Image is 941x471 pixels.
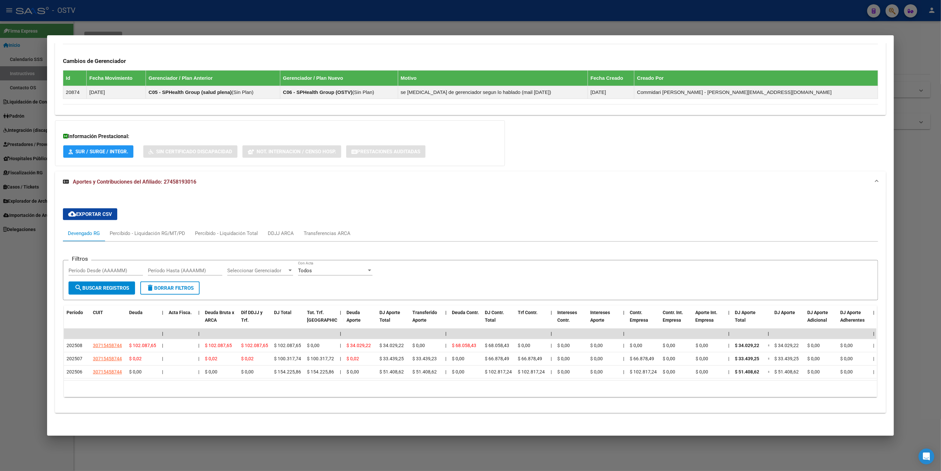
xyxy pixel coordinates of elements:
[74,285,129,291] span: Buscar Registros
[205,310,234,323] span: Deuda Bruta x ARCA
[162,331,163,336] span: |
[162,343,163,348] span: |
[93,343,122,348] span: 30715458744
[445,343,446,348] span: |
[634,86,878,99] td: Commidari [PERSON_NAME] - [PERSON_NAME][EMAIL_ADDRESS][DOMAIN_NAME]
[518,369,545,374] span: $ 102.817,24
[379,369,404,374] span: $ 51.408,62
[630,310,648,323] span: Contr. Empresa
[307,310,352,323] span: Tot. Trf. [GEOGRAPHIC_DATA]
[67,356,82,361] span: 202507
[69,281,135,295] button: Buscar Registros
[623,343,624,348] span: |
[90,306,126,335] datatable-header-cell: CUIT
[357,149,420,155] span: Prestaciones Auditadas
[768,343,771,348] span: =
[55,192,886,413] div: Aportes y Contribuciones del Afiliado: 27458193016
[841,356,853,361] span: $ 0,00
[149,89,232,95] strong: C05 - SPHealth Group (salud plena)
[873,356,874,361] span: |
[808,310,828,323] span: DJ Aporte Adicional
[143,145,237,158] button: Sin Certificado Discapacidad
[307,369,334,374] span: $ 154.225,86
[588,306,621,335] datatable-header-cell: Intereses Aporte
[768,369,771,374] span: =
[452,310,479,315] span: Deuda Contr.
[660,306,693,335] datatable-header-cell: Contr. Int. Empresa
[298,268,312,274] span: Todos
[735,369,760,374] span: $ 51.408,62
[87,86,146,99] td: [DATE]
[518,310,538,315] span: Trf Contr.
[696,356,708,361] span: $ 0,00
[274,369,301,374] span: $ 154.225,86
[485,310,504,323] span: DJ Contr. Total
[590,310,610,323] span: Intereses Aporte
[93,369,122,374] span: 30715458744
[340,331,341,336] span: |
[873,331,875,336] span: |
[630,369,657,374] span: $ 102.817,24
[627,306,660,335] datatable-header-cell: Contr. Empresa
[205,369,217,374] span: $ 0,00
[557,310,577,323] span: Intereses Contr.
[772,306,805,335] datatable-header-cell: DJ Aporte
[346,343,371,348] span: $ 34.029,22
[140,281,200,295] button: Borrar Filtros
[623,369,624,374] span: |
[283,89,352,95] strong: C06 - SPHealth Group (OSTV)
[551,331,552,336] span: |
[129,343,156,348] span: $ 102.087,65
[69,255,91,262] h3: Filtros
[198,369,199,374] span: |
[775,369,799,374] span: $ 51.408,62
[169,310,192,315] span: Acta Fisca.
[340,369,341,374] span: |
[445,310,447,315] span: |
[412,369,437,374] span: $ 51.408,62
[485,369,512,374] span: $ 102.817,24
[873,343,874,348] span: |
[808,369,820,374] span: $ 0,00
[110,230,185,237] div: Percibido - Liquidación RG/MT/PD
[768,331,769,336] span: |
[63,208,117,220] button: Exportar CSV
[93,310,103,315] span: CUIT
[241,369,254,374] span: $ 0,00
[445,331,447,336] span: |
[162,310,163,315] span: |
[630,356,654,361] span: $ 66.878,49
[729,310,730,315] span: |
[205,343,232,348] span: $ 102.087,65
[63,145,133,158] button: SUR / SURGE / INTEGR.
[198,343,199,348] span: |
[623,331,624,336] span: |
[146,284,154,292] mat-icon: delete
[590,356,603,361] span: $ 0,00
[733,306,765,335] datatable-header-cell: DJ Aporte Total
[452,343,476,348] span: $ 68.058,43
[551,310,552,315] span: |
[162,369,163,374] span: |
[551,343,552,348] span: |
[398,71,588,86] th: Motivo
[555,306,588,335] datatable-header-cell: Intereses Contr.
[129,356,142,361] span: $ 0,02
[307,356,334,361] span: $ 100.317,72
[735,310,756,323] span: DJ Aporte Total
[548,306,555,335] datatable-header-cell: |
[590,343,603,348] span: $ 0,00
[166,306,196,335] datatable-header-cell: Acta Fisca.
[241,356,254,361] span: $ 0,02
[340,310,341,315] span: |
[73,179,196,185] span: Aportes y Contribuciones del Afiliado: 27458193016
[663,369,675,374] span: $ 0,00
[557,356,570,361] span: $ 0,00
[693,306,726,335] datatable-header-cell: Aporte Int. Empresa
[841,369,853,374] span: $ 0,00
[630,343,642,348] span: $ 0,00
[346,369,359,374] span: $ 0,00
[257,149,336,155] span: Not. Internacion / Censo Hosp.
[449,306,482,335] datatable-header-cell: Deuda Contr.
[274,310,291,315] span: DJ Total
